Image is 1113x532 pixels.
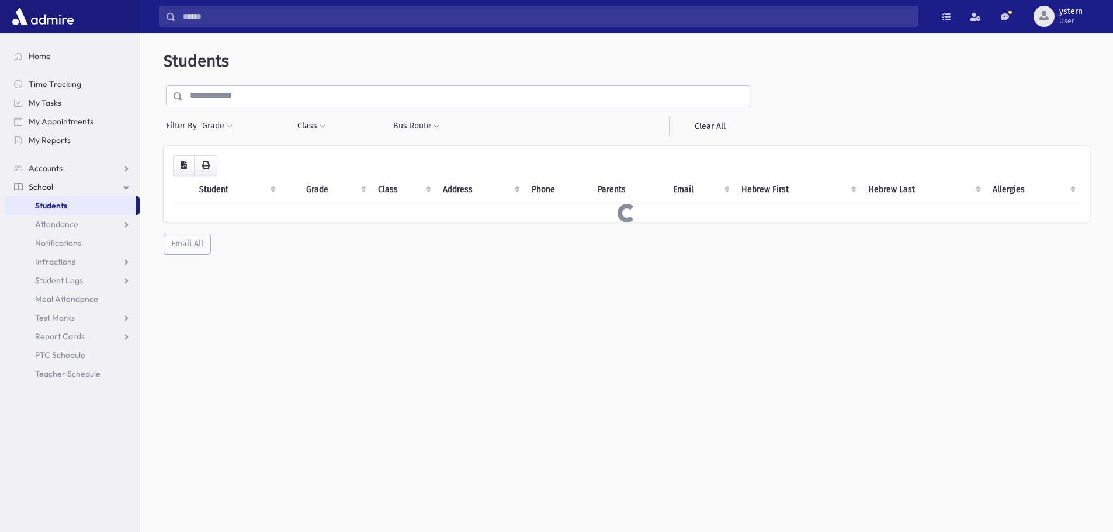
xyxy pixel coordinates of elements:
th: Hebrew Last [861,176,986,203]
a: My Tasks [5,93,140,112]
span: Students [164,51,229,71]
span: My Tasks [29,98,61,108]
button: Email All [164,234,211,255]
span: Filter By [166,120,202,132]
th: Grade [299,176,370,203]
a: Home [5,47,140,65]
th: Email [666,176,734,203]
span: Test Marks [35,312,75,323]
button: Bus Route [393,116,440,137]
th: Parents [591,176,666,203]
a: My Reports [5,131,140,149]
a: Accounts [5,159,140,178]
span: My Reports [29,135,71,145]
span: User [1059,16,1083,26]
a: Attendance [5,215,140,234]
a: PTC Schedule [5,346,140,364]
span: School [29,182,53,192]
a: School [5,178,140,196]
a: Notifications [5,234,140,252]
button: CSV [173,155,195,176]
span: Accounts [29,163,63,173]
th: Allergies [986,176,1080,203]
a: Teacher Schedule [5,364,140,383]
th: Hebrew First [734,176,861,203]
th: Address [436,176,525,203]
span: Home [29,51,51,61]
span: Teacher Schedule [35,368,100,379]
button: Print [194,155,217,176]
th: Class [371,176,436,203]
span: Time Tracking [29,79,81,89]
th: Student [192,176,280,203]
span: ystern [1059,7,1083,16]
span: Meal Attendance [35,294,98,304]
a: Clear All [669,116,750,137]
a: Time Tracking [5,75,140,93]
span: My Appointments [29,116,93,127]
a: Student Logs [5,271,140,290]
a: Students [5,196,136,215]
span: Students [35,200,67,211]
span: Student Logs [35,275,83,286]
a: Infractions [5,252,140,271]
span: Report Cards [35,331,85,342]
span: PTC Schedule [35,350,85,360]
span: Attendance [35,219,78,230]
a: Meal Attendance [5,290,140,308]
input: Search [176,6,918,27]
a: My Appointments [5,112,140,131]
span: Notifications [35,238,81,248]
a: Report Cards [5,327,140,346]
button: Grade [202,116,233,137]
span: Infractions [35,256,75,267]
th: Phone [525,176,591,203]
button: Class [297,116,326,137]
a: Test Marks [5,308,140,327]
img: AdmirePro [9,5,77,28]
